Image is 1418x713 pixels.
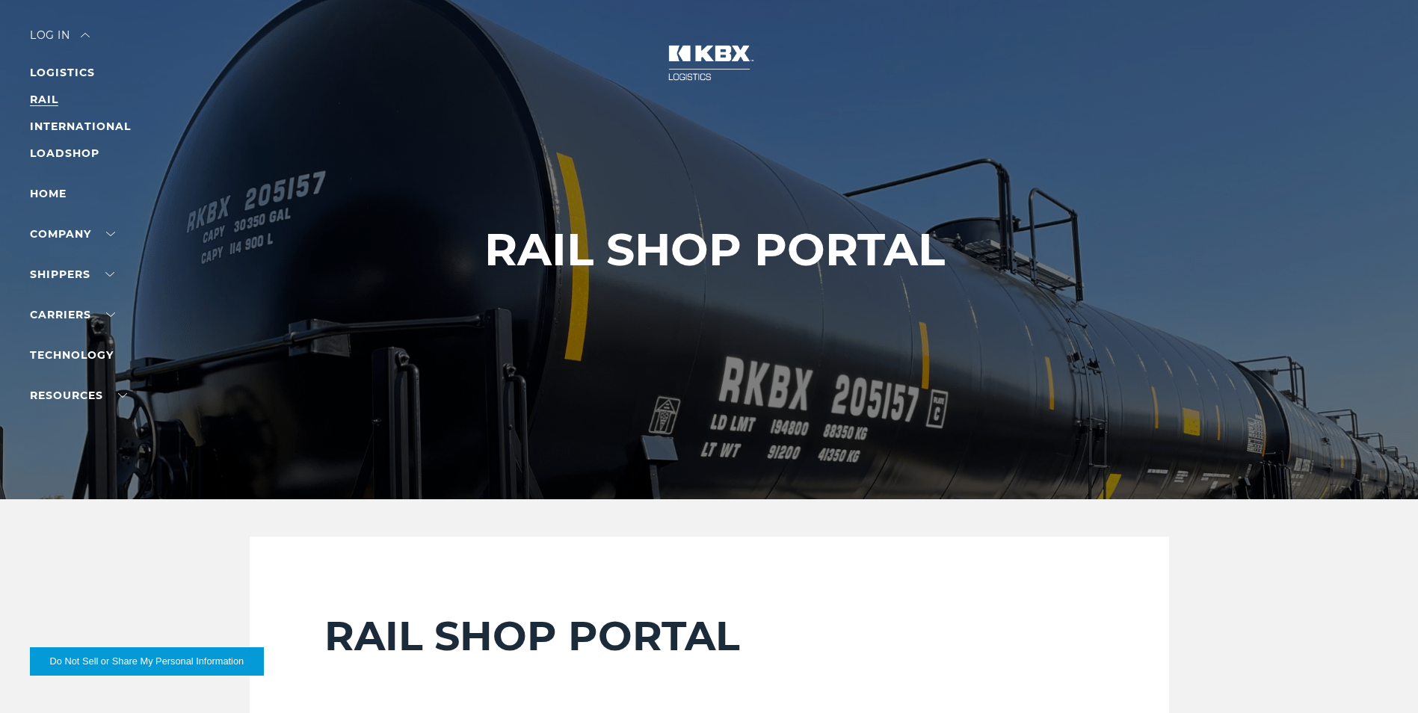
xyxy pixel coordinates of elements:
h1: RAIL SHOP PORTAL [484,224,945,275]
a: INTERNATIONAL [30,120,131,133]
a: LOADSHOP [30,146,99,160]
a: Carriers [30,308,115,321]
a: LOGISTICS [30,66,95,79]
a: RESOURCES [30,389,127,402]
img: kbx logo [653,30,765,96]
a: RAIL [30,93,58,106]
button: Do Not Sell or Share My Personal Information [30,647,264,676]
div: Log in [30,30,90,52]
a: Technology [30,348,114,362]
a: Company [30,227,115,241]
h2: RAIL SHOP PORTAL [324,611,1094,661]
a: Home [30,187,67,200]
img: arrow [81,33,90,37]
a: SHIPPERS [30,268,114,281]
